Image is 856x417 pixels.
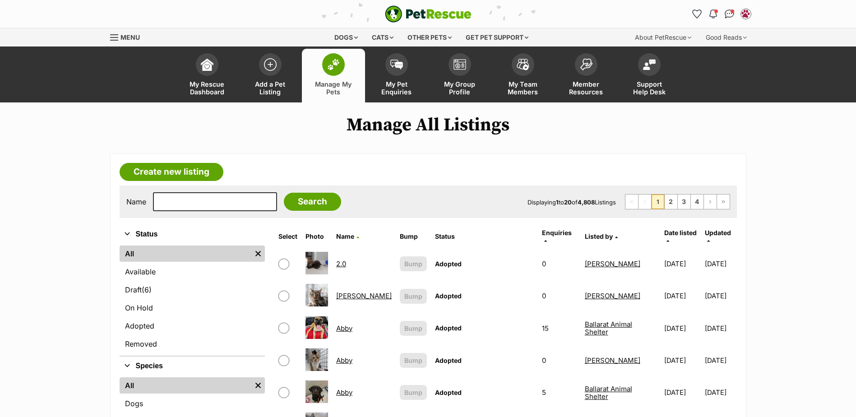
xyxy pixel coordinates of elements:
button: My account [739,7,753,21]
span: My Group Profile [440,80,480,96]
th: Select [275,226,301,247]
a: Manage My Pets [302,49,365,102]
span: Menu [120,33,140,41]
span: translation missing: en.admin.listings.index.attributes.enquiries [542,229,572,236]
div: About PetRescue [629,28,698,46]
a: Abby [336,356,352,365]
td: 0 [538,280,580,311]
a: Available [120,264,265,280]
td: 0 [538,345,580,376]
a: Remove filter [251,377,265,394]
a: Page 4 [691,195,703,209]
a: Menu [110,28,146,45]
span: Add a Pet Listing [250,80,291,96]
a: My Group Profile [428,49,491,102]
span: Date listed [664,229,697,236]
button: Species [120,360,265,372]
span: My Rescue Dashboard [187,80,227,96]
td: [DATE] [661,345,704,376]
a: Ballarat Animal Shelter [585,385,632,401]
a: All [120,246,252,262]
nav: Pagination [625,194,730,209]
td: [DATE] [705,280,736,311]
img: pet-enquiries-icon-7e3ad2cf08bfb03b45e93fb7055b45f3efa6380592205ae92323e6603595dc1f.svg [390,60,403,69]
span: Page 1 [652,195,664,209]
span: Listed by [585,232,613,240]
td: 5 [538,377,580,408]
td: [DATE] [705,345,736,376]
a: Add a Pet Listing [239,49,302,102]
span: Previous page [639,195,651,209]
td: [DATE] [705,248,736,279]
a: Support Help Desk [618,49,681,102]
span: Bump [404,388,422,397]
img: 2.0 [305,252,328,274]
a: Draft [120,282,265,298]
span: First page [625,195,638,209]
button: Bump [400,385,427,400]
a: Conversations [722,7,737,21]
span: Adopted [435,357,462,364]
td: 15 [538,313,580,344]
a: [PERSON_NAME] [585,292,640,300]
td: [DATE] [661,313,704,344]
a: Adopted [120,318,265,334]
button: Bump [400,289,427,304]
span: Adopted [435,260,462,268]
button: Bump [400,353,427,368]
div: Other pets [401,28,458,46]
img: help-desk-icon-fdf02630f3aa405de69fd3d07c3f3aa587a6932b1a1747fa1d2bba05be0121f9.svg [643,59,656,70]
div: Cats [366,28,400,46]
a: Date listed [664,229,697,244]
th: Status [431,226,537,247]
a: [PERSON_NAME] [585,356,640,365]
img: manage-my-pets-icon-02211641906a0b7f246fdf0571729dbe1e7629f14944591b6c1af311fb30b64b.svg [327,59,340,70]
button: Bump [400,321,427,336]
td: [DATE] [661,280,704,311]
span: My Pet Enquiries [376,80,417,96]
span: Manage My Pets [313,80,354,96]
div: Dogs [328,28,364,46]
td: 0 [538,248,580,279]
td: [DATE] [661,377,704,408]
a: My Rescue Dashboard [176,49,239,102]
img: chat-41dd97257d64d25036548639549fe6c8038ab92f7586957e7f3b1b290dea8141.svg [725,9,734,19]
a: Removed [120,336,265,352]
input: Search [284,193,341,211]
a: Favourites [690,7,704,21]
a: Page 3 [678,195,690,209]
button: Bump [400,256,427,271]
a: Ballarat Animal Shelter [585,320,632,336]
a: Abby [336,388,352,397]
span: Adopted [435,292,462,300]
a: Enquiries [542,229,572,244]
span: Name [336,232,354,240]
img: notifications-46538b983faf8c2785f20acdc204bb7945ddae34d4c08c2a6579f10ce5e182be.svg [709,9,717,19]
a: Next page [704,195,717,209]
button: Status [120,228,265,240]
img: add-pet-listing-icon-0afa8454b4691262ce3f59096e99ab1cd57d4a30225e0717b998d2c9b9846f56.svg [264,58,277,71]
td: [DATE] [705,313,736,344]
ul: Account quick links [690,7,753,21]
strong: 4,808 [578,199,595,206]
img: Abbott [305,284,328,306]
span: Bump [404,259,422,269]
th: Photo [302,226,332,247]
a: [PERSON_NAME] [336,292,392,300]
a: All [120,377,252,394]
a: [PERSON_NAME] [585,259,640,268]
img: team-members-icon-5396bd8760b3fe7c0b43da4ab00e1e3bb1a5d9ba89233759b79545d2d3fc5d0d.svg [517,59,529,70]
img: Abby [305,316,328,339]
a: Last page [717,195,730,209]
strong: 20 [564,199,572,206]
span: Member Resources [566,80,606,96]
th: Bump [396,226,430,247]
span: Bump [404,356,422,365]
a: My Pet Enquiries [365,49,428,102]
div: Status [120,244,265,356]
a: Remove filter [251,246,265,262]
a: My Team Members [491,49,555,102]
span: Updated [705,229,731,236]
img: dashboard-icon-eb2f2d2d3e046f16d808141f083e7271f6b2e854fb5c12c21221c1fb7104beca.svg [201,58,213,71]
a: Listed by [585,232,618,240]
